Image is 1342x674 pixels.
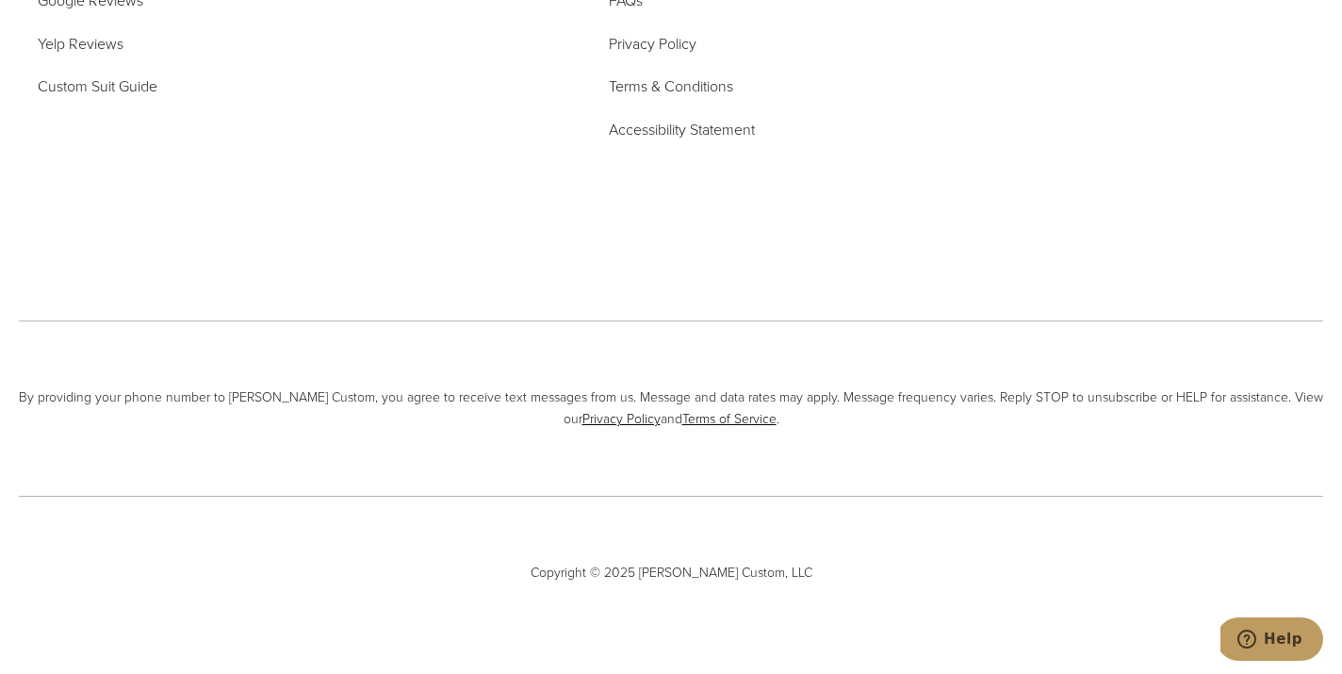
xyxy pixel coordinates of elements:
[609,118,755,142] a: Accessibility Statement
[38,74,157,99] a: Custom Suit Guide
[1220,617,1323,665] iframe: Opens a widget where you can chat to one of our agents
[19,563,1323,584] span: Copyright © 2025 [PERSON_NAME] Custom, LLC
[38,32,123,57] a: Yelp Reviews
[38,75,157,97] span: Custom Suit Guide
[609,75,733,97] span: Terms & Conditions
[609,119,755,140] span: Accessibility Statement
[38,33,123,55] span: Yelp Reviews
[582,409,661,429] a: Privacy Policy
[682,409,777,429] a: Terms of Service
[19,387,1323,430] span: By providing your phone number to [PERSON_NAME] Custom, you agree to receive text messages from u...
[609,32,696,57] a: Privacy Policy
[609,33,696,55] span: Privacy Policy
[609,74,733,99] a: Terms & Conditions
